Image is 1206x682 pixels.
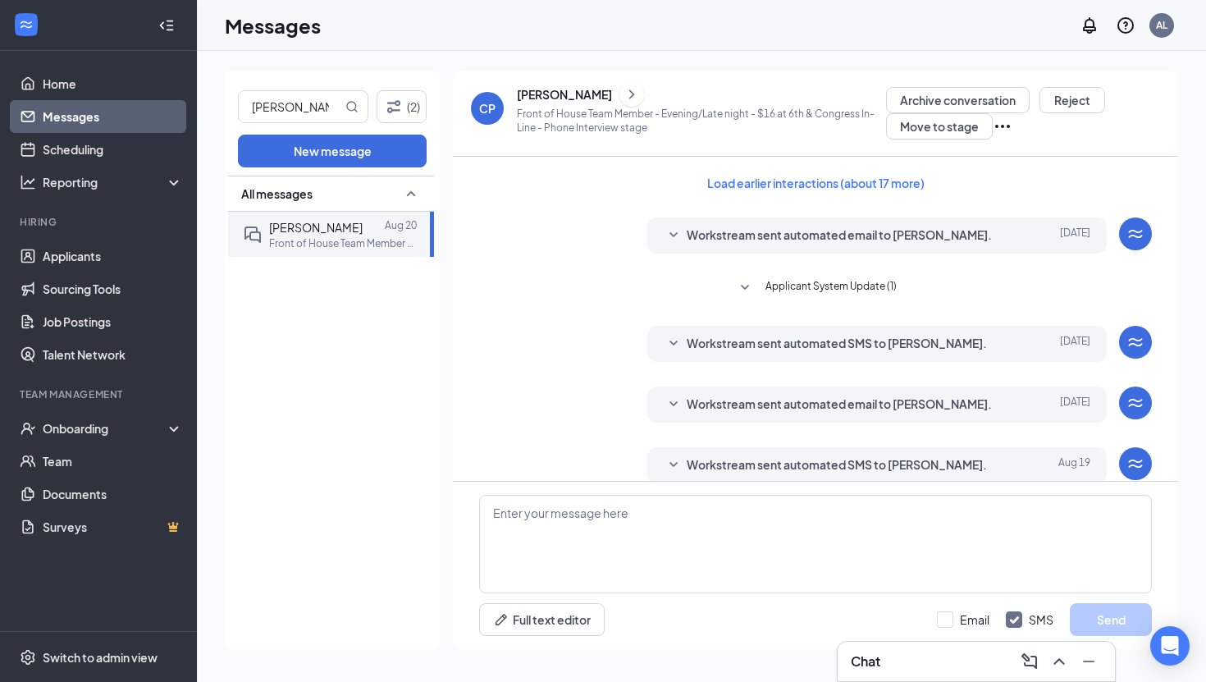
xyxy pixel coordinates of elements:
[687,455,987,475] span: Workstream sent automated SMS to [PERSON_NAME].
[158,17,175,34] svg: Collapse
[43,420,169,437] div: Onboarding
[624,85,640,104] svg: ChevronRight
[43,445,183,478] a: Team
[687,395,992,414] span: Workstream sent automated email to [PERSON_NAME].
[43,649,158,666] div: Switch to admin view
[43,174,184,190] div: Reporting
[239,91,342,122] input: Search
[1126,224,1145,244] svg: WorkstreamLogo
[1126,454,1145,474] svg: WorkstreamLogo
[345,100,359,113] svg: MagnifyingGlass
[20,649,36,666] svg: Settings
[43,100,183,133] a: Messages
[1060,334,1090,354] span: [DATE]
[886,113,993,140] button: Move to stage
[1126,393,1145,413] svg: WorkstreamLogo
[1020,652,1039,671] svg: ComposeMessage
[18,16,34,33] svg: WorkstreamLogo
[243,225,263,245] svg: DoubleChat
[269,236,417,250] p: Front of House Team Member - Evening/Late night - $16 at 6th & Congress In-Line
[43,67,183,100] a: Home
[20,215,180,229] div: Hiring
[384,97,404,117] svg: Filter
[664,455,683,475] svg: SmallChevronDown
[20,420,36,437] svg: UserCheck
[43,510,183,543] a: SurveysCrown
[517,86,612,103] div: [PERSON_NAME]
[377,90,427,123] button: Filter (2)
[664,226,683,245] svg: SmallChevronDown
[43,240,183,272] a: Applicants
[735,278,897,298] button: SmallChevronDownApplicant System Update (1)
[993,117,1012,136] svg: Ellipses
[1080,16,1099,35] svg: Notifications
[1076,648,1102,675] button: Minimize
[664,334,683,354] svg: SmallChevronDown
[1070,603,1152,636] button: Send
[43,478,183,510] a: Documents
[225,11,321,39] h1: Messages
[20,387,180,401] div: Team Management
[1116,16,1135,35] svg: QuestionInfo
[687,334,987,354] span: Workstream sent automated SMS to [PERSON_NAME].
[886,87,1030,113] button: Archive conversation
[43,133,183,166] a: Scheduling
[851,652,880,671] h3: Chat
[269,220,363,235] span: [PERSON_NAME]
[687,226,992,245] span: Workstream sent automated email to [PERSON_NAME].
[1060,226,1090,245] span: [DATE]
[1079,652,1099,671] svg: Minimize
[241,185,313,202] span: All messages
[1046,648,1072,675] button: ChevronUp
[1039,87,1105,113] button: Reject
[619,82,644,107] button: ChevronRight
[1058,455,1090,475] span: Aug 19
[1150,626,1190,666] div: Open Intercom Messenger
[238,135,427,167] button: New message
[1156,18,1167,32] div: AL
[43,305,183,338] a: Job Postings
[493,611,509,628] svg: Pen
[1060,395,1090,414] span: [DATE]
[43,272,183,305] a: Sourcing Tools
[479,100,496,117] div: CP
[401,184,421,204] svg: SmallChevronUp
[1126,332,1145,352] svg: WorkstreamLogo
[664,395,683,414] svg: SmallChevronDown
[1049,652,1069,671] svg: ChevronUp
[517,107,886,135] p: Front of House Team Member - Evening/Late night - $16 at 6th & Congress In-Line - Phone Interview...
[735,278,755,298] svg: SmallChevronDown
[693,170,939,196] button: Load earlier interactions (about 17 more)
[765,278,897,298] span: Applicant System Update (1)
[385,218,417,232] p: Aug 20
[479,603,605,636] button: Full text editorPen
[1016,648,1043,675] button: ComposeMessage
[43,338,183,371] a: Talent Network
[20,174,36,190] svg: Analysis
